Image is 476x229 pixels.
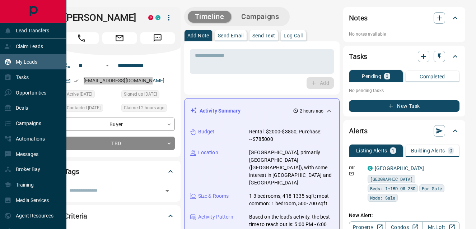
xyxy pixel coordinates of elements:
[200,107,241,115] p: Activity Summary
[121,104,175,114] div: Tue Oct 14 2025
[64,163,175,180] div: Tags
[370,185,415,192] span: Beds: 1+1BD OR 2BD
[234,11,286,23] button: Campaigns
[187,33,209,38] p: Add Note
[84,78,165,83] a: [EMAIL_ADDRESS][DOMAIN_NAME]
[67,104,101,111] span: Contacted [DATE]
[375,165,424,171] a: [GEOGRAPHIC_DATA]
[362,74,381,79] p: Pending
[349,12,368,24] h2: Notes
[155,15,160,20] div: condos.ca
[148,15,153,20] div: property.ca
[198,213,233,221] p: Activity Pattern
[162,186,172,196] button: Open
[64,104,118,114] div: Fri Jun 02 2023
[64,32,99,44] span: Call
[300,108,323,114] p: 2 hours ago
[411,148,445,153] p: Building Alerts
[64,118,175,131] div: Buyer
[140,32,175,44] span: Message
[190,104,333,118] div: Activity Summary2 hours ago
[64,137,175,150] div: TBD
[198,128,215,136] p: Budget
[349,122,459,139] div: Alerts
[249,192,333,207] p: 1-3 bedrooms, 418-1335 sqft; most common: 1 bedroom, 500-700 sqft
[188,11,232,23] button: Timeline
[368,166,373,171] div: condos.ca
[349,85,459,96] p: No pending tasks
[370,175,413,183] span: [GEOGRAPHIC_DATA]
[64,207,175,225] div: Criteria
[102,32,137,44] span: Email
[284,33,303,38] p: Log Call
[349,51,367,62] h2: Tasks
[218,33,244,38] p: Send Email
[349,100,459,112] button: New Task
[64,12,137,23] h1: [PERSON_NAME]
[124,104,164,111] span: Claimed 2 hours ago
[64,166,79,177] h2: Tags
[370,194,395,201] span: Mode: Sale
[249,128,333,143] p: Rental: $2000-$3850; Purchase: ~$785000
[124,91,157,98] span: Signed up [DATE]
[349,125,368,137] h2: Alerts
[121,90,175,100] div: Sun Sep 02 2018
[392,148,395,153] p: 1
[249,149,333,187] p: [GEOGRAPHIC_DATA], primarily [GEOGRAPHIC_DATA] ([GEOGRAPHIC_DATA]), with some interest in [GEOGRA...
[349,165,363,171] p: Off
[349,48,459,65] div: Tasks
[349,171,354,176] svg: Email
[64,90,118,100] div: Mon Oct 13 2025
[386,74,388,79] p: 0
[252,33,275,38] p: Send Text
[198,149,218,156] p: Location
[349,9,459,27] div: Notes
[356,148,387,153] p: Listing Alerts
[198,192,229,200] p: Size & Rooms
[64,210,88,222] h2: Criteria
[349,212,459,219] p: New Alert:
[449,148,452,153] p: 0
[74,78,79,83] svg: Email Verified
[422,185,442,192] span: For Sale
[67,91,92,98] span: Active [DATE]
[349,31,459,37] p: No notes available
[103,61,112,70] button: Open
[420,74,445,79] p: Completed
